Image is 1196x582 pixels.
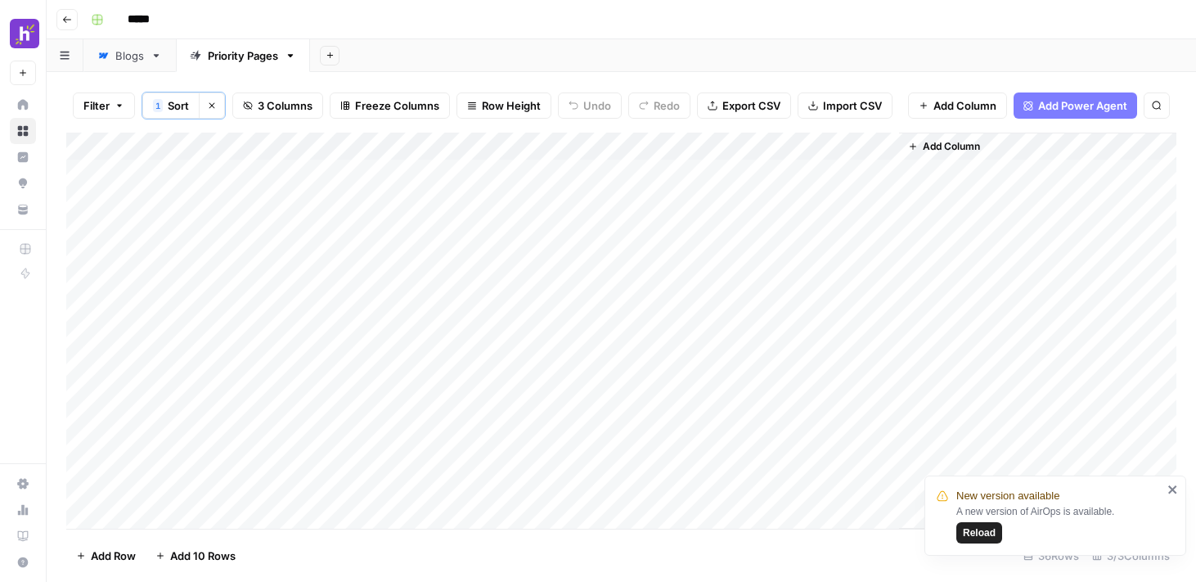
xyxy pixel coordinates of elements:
button: 1Sort [142,92,199,119]
span: Add Column [933,97,996,114]
button: Add Power Agent [1014,92,1137,119]
a: Browse [10,118,36,144]
button: Redo [628,92,690,119]
a: Insights [10,144,36,170]
a: Blogs [83,39,176,72]
a: Settings [10,471,36,497]
div: 36 Rows [1017,543,1086,569]
button: Reload [956,522,1002,544]
a: Priority Pages [176,39,310,72]
span: New version available [956,488,1059,504]
button: Add 10 Rows [146,543,245,569]
span: Import CSV [823,97,882,114]
span: Filter [83,97,110,114]
div: Blogs [115,47,144,64]
div: Priority Pages [208,47,278,64]
button: Freeze Columns [330,92,450,119]
span: Redo [654,97,680,114]
a: Usage [10,497,36,523]
button: Add Column [908,92,1007,119]
button: 3 Columns [232,92,323,119]
span: Add Row [91,548,136,564]
a: Home [10,92,36,118]
a: Learning Hub [10,523,36,549]
button: Add Column [901,136,987,157]
div: 1 [153,99,163,112]
button: Import CSV [798,92,893,119]
span: 3 Columns [258,97,312,114]
a: Opportunities [10,170,36,196]
button: Add Row [66,543,146,569]
a: Your Data [10,196,36,223]
button: Row Height [456,92,551,119]
span: Add Column [923,139,980,154]
span: Reload [963,526,996,540]
button: Help + Support [10,549,36,575]
span: Export CSV [722,97,780,114]
button: Filter [73,92,135,119]
span: Add Power Agent [1038,97,1127,114]
span: Row Height [482,97,541,114]
button: close [1167,483,1179,496]
span: Sort [168,97,189,114]
img: Homebase Logo [10,19,39,48]
div: A new version of AirOps is available. [956,504,1162,544]
span: Freeze Columns [355,97,439,114]
div: 3/3 Columns [1086,543,1176,569]
span: 1 [155,99,160,112]
button: Undo [558,92,622,119]
button: Workspace: Homebase [10,13,36,54]
span: Undo [583,97,611,114]
button: Export CSV [697,92,791,119]
span: Add 10 Rows [170,548,236,564]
